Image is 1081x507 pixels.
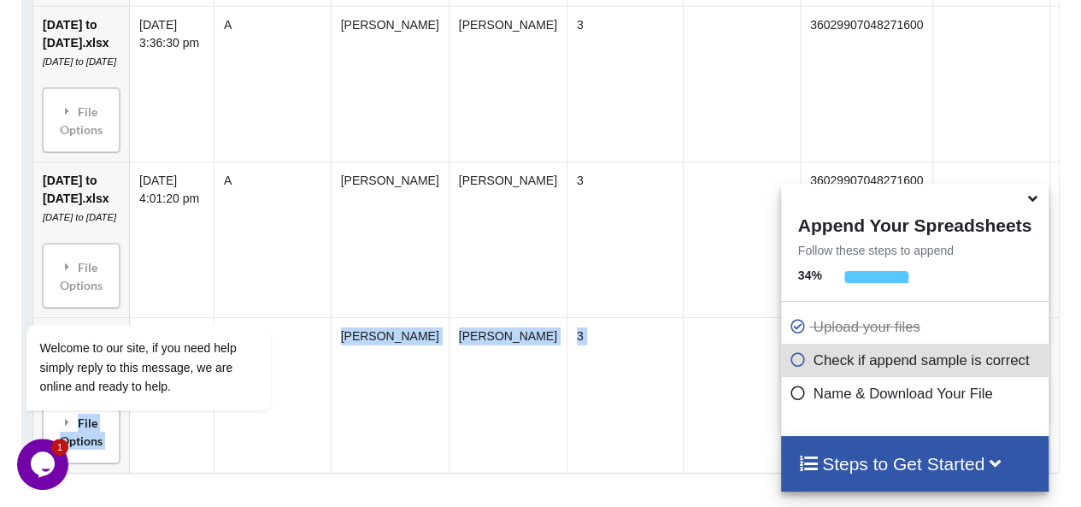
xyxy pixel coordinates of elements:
h4: Steps to Get Started [798,453,1031,475]
b: 34 % [798,268,822,282]
td: 36029907048271600 [800,161,932,316]
td: [PERSON_NAME] [331,5,449,161]
td: 3 [567,161,684,316]
td: [DATE] to [DATE].xlsx [33,5,129,161]
p: Upload your files [790,316,1044,338]
td: [PERSON_NAME] [331,161,449,316]
div: File Options [48,404,115,457]
p: Follow these steps to append [781,242,1049,259]
h4: Append Your Spreadsheets [781,210,1049,236]
p: Name & Download Your File [790,383,1044,404]
td: A [214,5,331,161]
td: [DATE] to [DATE].xlsx [33,316,129,472]
td: 3 [567,316,684,472]
td: [DATE] 4:01:20 pm [129,161,214,316]
iframe: chat widget [17,170,325,430]
td: [PERSON_NAME] [449,161,567,316]
td: [PERSON_NAME] [449,5,567,161]
td: [DATE] to [DATE].xlsx [33,161,129,316]
iframe: chat widget [17,439,72,490]
td: [PERSON_NAME] [449,316,567,472]
td: 36029907048271600 [800,5,932,161]
td: [DATE] 3:36:30 pm [129,316,214,472]
td: 3 [567,5,684,161]
td: [PERSON_NAME] [331,316,449,472]
td: A [214,161,331,316]
div: File Options [48,92,115,146]
p: Check if append sample is correct [790,350,1044,371]
i: [DATE] to [DATE] [43,56,116,66]
td: [DATE] 3:36:30 pm [129,5,214,161]
span: Welcome to our site, if you need help simply reply to this message, we are online and ready to help. [23,171,220,223]
td: A [214,316,331,472]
